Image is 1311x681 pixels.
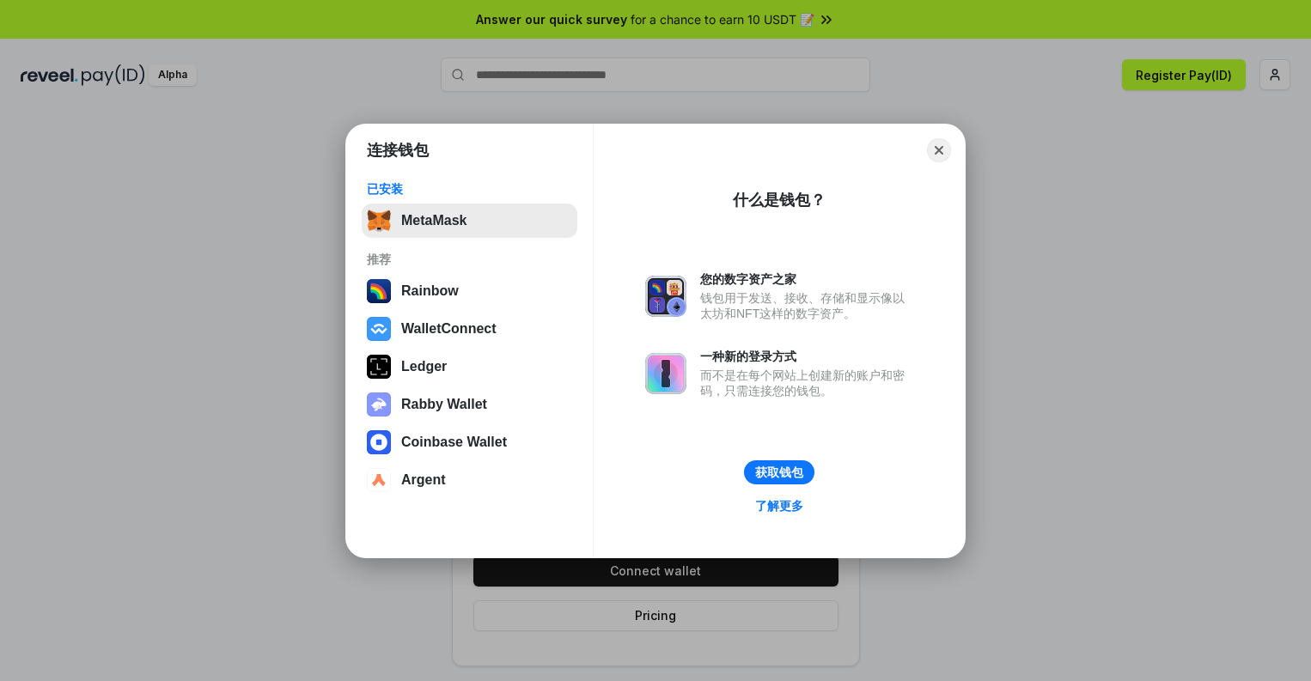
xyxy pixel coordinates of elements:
div: 了解更多 [755,498,803,514]
a: 了解更多 [745,495,814,517]
div: 钱包用于发送、接收、存储和显示像以太坊和NFT这样的数字资产。 [700,290,913,321]
div: Argent [401,472,446,488]
div: 一种新的登录方式 [700,349,913,364]
img: svg+xml,%3Csvg%20xmlns%3D%22http%3A%2F%2Fwww.w3.org%2F2000%2Fsvg%22%20width%3D%2228%22%20height%3... [367,355,391,379]
div: 什么是钱包？ [733,190,826,210]
div: WalletConnect [401,321,497,337]
img: svg+xml,%3Csvg%20width%3D%2228%22%20height%3D%2228%22%20viewBox%3D%220%200%2028%2028%22%20fill%3D... [367,317,391,341]
div: 已安装 [367,181,572,197]
button: Coinbase Wallet [362,425,577,459]
img: svg+xml,%3Csvg%20width%3D%22120%22%20height%3D%22120%22%20viewBox%3D%220%200%20120%20120%22%20fil... [367,279,391,303]
button: Rabby Wallet [362,387,577,422]
button: Ledger [362,350,577,384]
img: svg+xml,%3Csvg%20width%3D%2228%22%20height%3D%2228%22%20viewBox%3D%220%200%2028%2028%22%20fill%3D... [367,468,391,492]
div: Rabby Wallet [401,397,487,412]
div: 而不是在每个网站上创建新的账户和密码，只需连接您的钱包。 [700,368,913,398]
img: svg+xml,%3Csvg%20xmlns%3D%22http%3A%2F%2Fwww.w3.org%2F2000%2Fsvg%22%20fill%3D%22none%22%20viewBox... [367,392,391,417]
div: 您的数字资产之家 [700,271,913,287]
button: Rainbow [362,274,577,308]
button: Argent [362,463,577,497]
div: Coinbase Wallet [401,435,507,450]
div: 获取钱包 [755,465,803,480]
img: svg+xml,%3Csvg%20width%3D%2228%22%20height%3D%2228%22%20viewBox%3D%220%200%2028%2028%22%20fill%3D... [367,430,391,454]
img: svg+xml,%3Csvg%20xmlns%3D%22http%3A%2F%2Fwww.w3.org%2F2000%2Fsvg%22%20fill%3D%22none%22%20viewBox... [645,353,686,394]
button: 获取钱包 [744,460,814,484]
div: MetaMask [401,213,466,228]
h1: 连接钱包 [367,140,429,161]
div: Rainbow [401,283,459,299]
div: 推荐 [367,252,572,267]
img: svg+xml,%3Csvg%20xmlns%3D%22http%3A%2F%2Fwww.w3.org%2F2000%2Fsvg%22%20fill%3D%22none%22%20viewBox... [645,276,686,317]
div: Ledger [401,359,447,374]
button: MetaMask [362,204,577,238]
button: Close [927,138,951,162]
img: svg+xml,%3Csvg%20fill%3D%22none%22%20height%3D%2233%22%20viewBox%3D%220%200%2035%2033%22%20width%... [367,209,391,233]
button: WalletConnect [362,312,577,346]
